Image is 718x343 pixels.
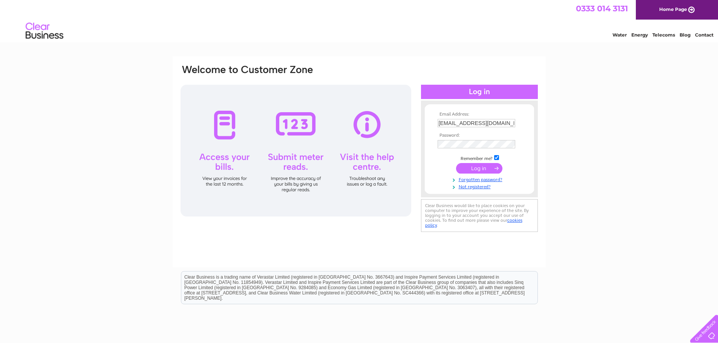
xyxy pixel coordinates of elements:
[576,4,628,13] a: 0333 014 3131
[695,32,713,38] a: Contact
[438,183,523,190] a: Not registered?
[438,175,523,183] a: Forgotten password?
[436,133,523,138] th: Password:
[436,112,523,117] th: Email Address:
[652,32,675,38] a: Telecoms
[612,32,627,38] a: Water
[181,4,537,37] div: Clear Business is a trading name of Verastar Limited (registered in [GEOGRAPHIC_DATA] No. 3667643...
[680,32,690,38] a: Blog
[25,20,64,43] img: logo.png
[425,218,522,228] a: cookies policy
[436,154,523,162] td: Remember me?
[421,199,538,232] div: Clear Business would like to place cookies on your computer to improve your experience of the sit...
[631,32,648,38] a: Energy
[456,163,502,174] input: Submit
